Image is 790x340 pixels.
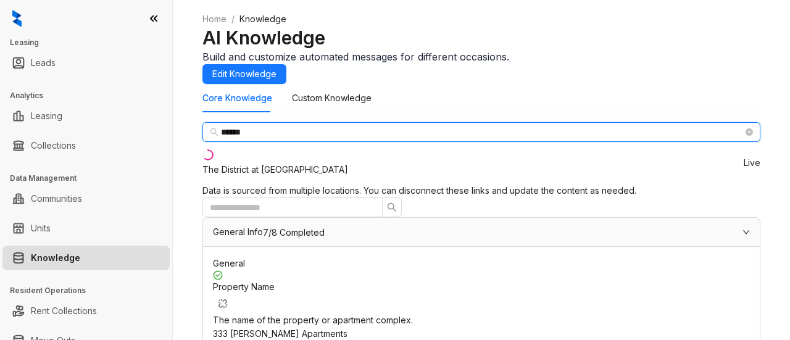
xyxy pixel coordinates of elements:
[213,328,347,339] span: 333 [PERSON_NAME] Apartments
[10,173,172,184] h3: Data Management
[742,228,750,236] span: expanded
[31,133,76,158] a: Collections
[212,67,276,81] span: Edit Knowledge
[202,163,348,176] div: The District at [GEOGRAPHIC_DATA]
[31,51,56,75] a: Leads
[2,133,170,158] li: Collections
[10,90,172,101] h3: Analytics
[2,246,170,270] li: Knowledge
[2,51,170,75] li: Leads
[12,10,22,27] img: logo
[31,299,97,323] a: Rent Collections
[231,12,235,26] li: /
[746,128,753,136] span: close-circle
[744,159,760,167] span: Live
[213,226,263,237] span: General Info
[202,184,760,197] div: Data is sourced from multiple locations. You can disconnect these links and update the content as...
[203,218,760,246] div: General Info7/8 Completed
[2,104,170,128] li: Leasing
[2,216,170,241] li: Units
[202,91,272,105] div: Core Knowledge
[213,313,750,327] div: The name of the property or apartment complex.
[31,216,51,241] a: Units
[213,280,750,313] div: Property Name
[10,37,172,48] h3: Leasing
[200,12,229,26] a: Home
[387,202,397,212] span: search
[213,258,245,268] span: General
[31,186,82,211] a: Communities
[210,128,218,136] span: search
[2,186,170,211] li: Communities
[31,104,62,128] a: Leasing
[202,26,760,49] h2: AI Knowledge
[263,228,325,237] span: 7/8 Completed
[239,14,286,24] span: Knowledge
[202,64,286,84] button: Edit Knowledge
[31,246,80,270] a: Knowledge
[10,285,172,296] h3: Resident Operations
[292,91,372,105] div: Custom Knowledge
[2,299,170,323] li: Rent Collections
[202,49,760,64] div: Build and customize automated messages for different occasions.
